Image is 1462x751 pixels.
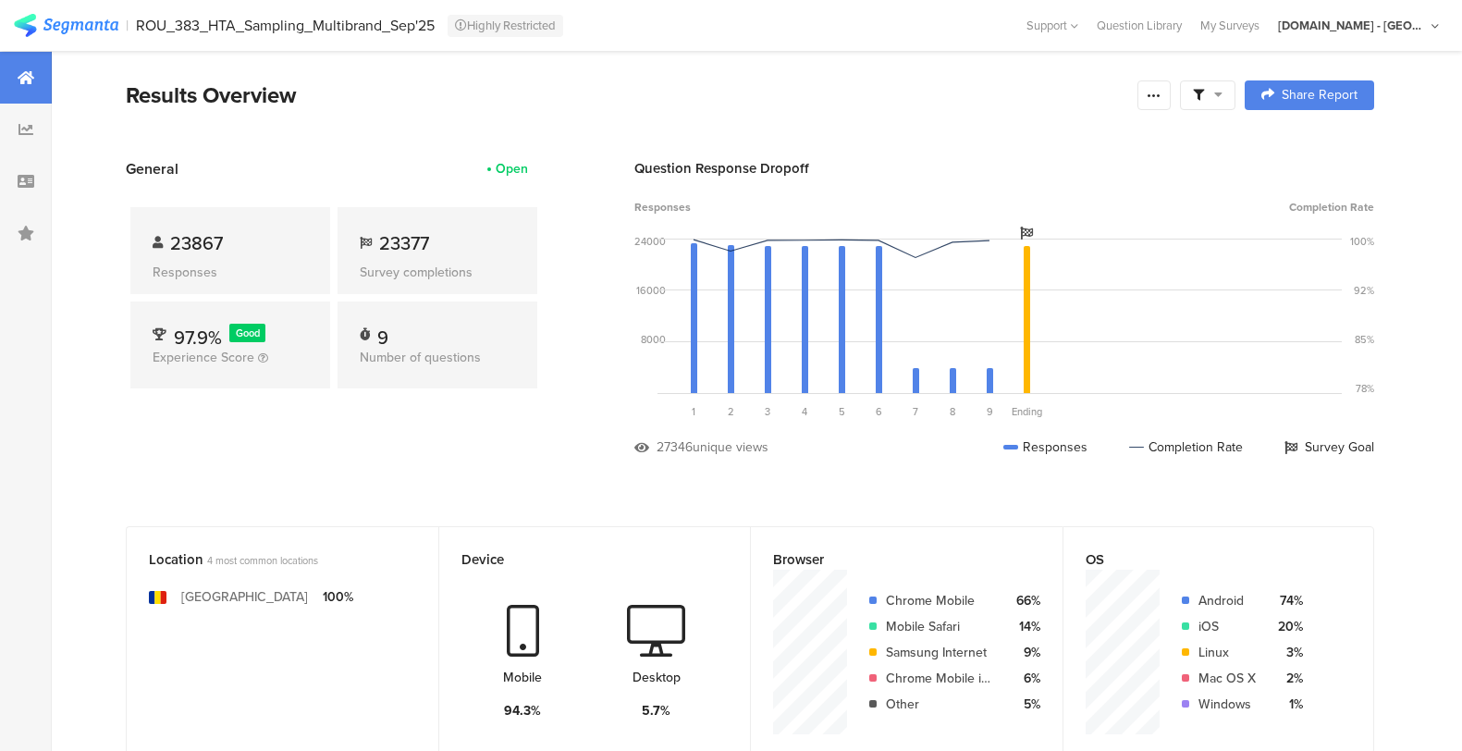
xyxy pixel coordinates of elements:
[987,404,993,419] span: 9
[641,332,666,347] div: 8000
[1020,227,1033,240] i: Survey Goal
[207,553,318,568] span: 4 most common locations
[149,549,386,570] div: Location
[1271,591,1303,610] div: 74%
[773,549,1010,570] div: Browser
[1198,695,1256,714] div: Windows
[657,437,693,457] div: 27346
[181,587,308,607] div: [GEOGRAPHIC_DATA]
[1008,669,1040,688] div: 6%
[174,324,222,351] span: 97.9%
[839,404,845,419] span: 5
[1271,617,1303,636] div: 20%
[1086,549,1321,570] div: OS
[461,549,698,570] div: Device
[1198,643,1256,662] div: Linux
[634,199,691,215] span: Responses
[876,404,882,419] span: 6
[496,159,528,179] div: Open
[886,669,993,688] div: Chrome Mobile iOS
[1271,669,1303,688] div: 2%
[913,404,918,419] span: 7
[1356,381,1374,396] div: 78%
[1008,591,1040,610] div: 66%
[1282,89,1358,102] span: Share Report
[634,158,1374,179] div: Question Response Dropoff
[1198,669,1256,688] div: Mac OS X
[126,15,129,36] div: |
[323,587,353,607] div: 100%
[360,348,481,367] span: Number of questions
[636,283,666,298] div: 16000
[765,404,770,419] span: 3
[886,591,993,610] div: Chrome Mobile
[802,404,807,419] span: 4
[1198,617,1256,636] div: iOS
[1350,234,1374,249] div: 100%
[1355,332,1374,347] div: 85%
[1354,283,1374,298] div: 92%
[1271,695,1303,714] div: 1%
[634,234,666,249] div: 24000
[1087,17,1191,34] a: Question Library
[448,15,563,37] div: Highly Restricted
[153,263,308,282] div: Responses
[126,158,178,179] span: General
[1289,199,1374,215] span: Completion Rate
[1026,11,1078,40] div: Support
[886,617,993,636] div: Mobile Safari
[1271,643,1303,662] div: 3%
[950,404,955,419] span: 8
[1008,643,1040,662] div: 9%
[377,324,388,342] div: 9
[136,17,435,34] div: ROU_383_HTA_Sampling_Multibrand_Sep'25
[1008,617,1040,636] div: 14%
[1278,17,1426,34] div: [DOMAIN_NAME] - [GEOGRAPHIC_DATA]
[126,79,1128,112] div: Results Overview
[153,348,254,367] span: Experience Score
[360,263,515,282] div: Survey completions
[642,701,670,720] div: 5.7%
[503,668,542,687] div: Mobile
[728,404,734,419] span: 2
[692,404,695,419] span: 1
[1284,437,1374,457] div: Survey Goal
[14,14,118,37] img: segmanta logo
[1003,437,1087,457] div: Responses
[1191,17,1269,34] a: My Surveys
[886,643,993,662] div: Samsung Internet
[1129,437,1243,457] div: Completion Rate
[379,229,429,257] span: 23377
[236,326,260,340] span: Good
[886,695,993,714] div: Other
[1008,695,1040,714] div: 5%
[1008,404,1045,419] div: Ending
[170,229,223,257] span: 23867
[504,701,541,720] div: 94.3%
[1198,591,1256,610] div: Android
[633,668,681,687] div: Desktop
[693,437,768,457] div: unique views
